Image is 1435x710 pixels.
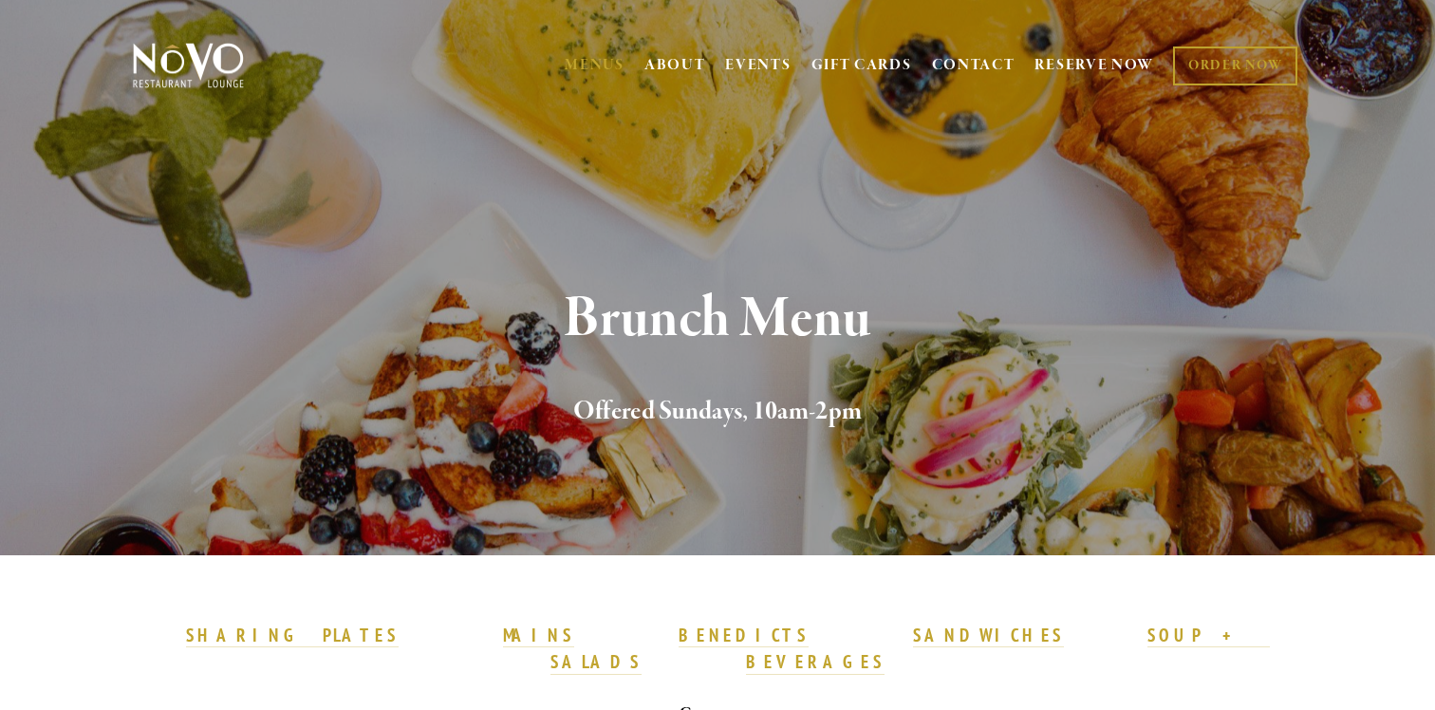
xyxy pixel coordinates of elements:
a: ABOUT [644,56,706,75]
strong: BENEDICTS [679,624,810,646]
h1: Brunch Menu [164,289,1271,350]
a: SOUP + SALADS [550,624,1269,675]
a: BENEDICTS [679,624,810,648]
a: GIFT CARDS [811,47,912,84]
a: RESERVE NOW [1034,47,1154,84]
strong: MAINS [503,624,574,646]
a: MENUS [565,56,624,75]
strong: SANDWICHES [913,624,1065,646]
strong: SHARING PLATES [186,624,399,646]
a: MAINS [503,624,574,648]
a: CONTACT [932,47,1016,84]
a: SANDWICHES [913,624,1065,648]
img: Novo Restaurant &amp; Lounge [129,42,248,89]
a: ORDER NOW [1173,47,1297,85]
a: SHARING PLATES [186,624,399,648]
strong: BEVERAGES [746,650,885,673]
a: EVENTS [725,56,791,75]
h2: Offered Sundays, 10am-2pm [164,392,1271,432]
a: BEVERAGES [746,650,885,675]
